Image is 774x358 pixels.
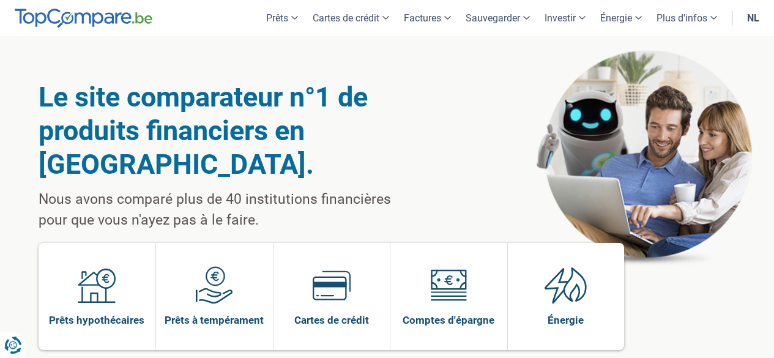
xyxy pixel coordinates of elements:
[266,12,288,24] font: Prêts
[313,12,379,24] font: Cartes de crédit
[165,314,264,326] font: Prêts à tempérament
[747,12,759,24] font: nl
[466,12,520,24] font: Sauvegarder
[15,9,152,28] img: TopComparer
[403,314,494,326] font: Comptes d'épargne
[404,12,441,24] font: Factures
[274,243,390,350] a: Cartes de crédit Cartes de crédit
[39,243,156,350] a: Prêts hypothécaires Prêts hypothécaires
[156,243,273,350] a: Prêts à tempérament Prêts à tempérament
[39,81,368,181] font: Le site comparateur n°1 de produits financiers en [GEOGRAPHIC_DATA].
[548,314,584,326] font: Énergie
[39,191,391,228] font: Nous avons comparé plus de 40 institutions financières pour que vous n'ayez pas à le faire.
[195,266,233,304] img: Prêts à tempérament
[78,266,116,304] img: Prêts hypothécaires
[313,266,351,304] img: Cartes de crédit
[390,243,507,350] a: Comptes d'épargne Comptes d'épargne
[508,243,625,350] a: Énergie Énergie
[545,266,587,304] img: Énergie
[545,12,576,24] font: Investir
[294,314,369,326] font: Cartes de crédit
[430,266,467,304] img: Comptes d'épargne
[49,314,144,326] font: Prêts hypothécaires
[600,12,632,24] font: Énergie
[657,12,707,24] font: Plus d'infos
